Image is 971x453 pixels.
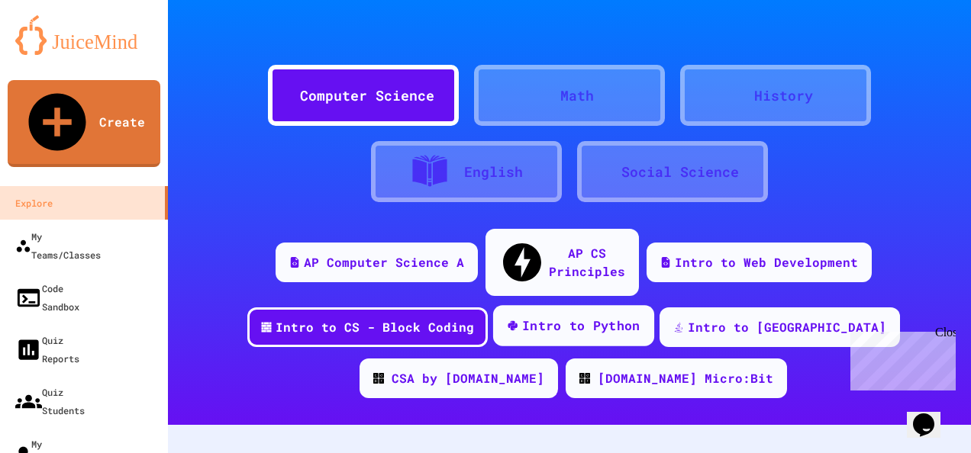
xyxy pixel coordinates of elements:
[373,373,384,384] img: CODE_logo_RGB.png
[844,326,956,390] iframe: chat widget
[621,162,739,182] div: Social Science
[560,85,594,106] div: Math
[15,331,79,368] div: Quiz Reports
[598,369,773,387] div: [DOMAIN_NAME] Micro:Bit
[688,318,886,336] div: Intro to [GEOGRAPHIC_DATA]
[8,80,160,167] a: Create
[464,162,523,182] div: English
[754,85,813,106] div: History
[276,318,474,336] div: Intro to CS - Block Coding
[579,373,590,384] img: CODE_logo_RGB.png
[907,392,956,438] iframe: chat widget
[392,369,544,387] div: CSA by [DOMAIN_NAME]
[6,6,105,97] div: Chat with us now!Close
[522,316,640,336] div: Intro to Python
[549,244,625,281] div: AP CS Principles
[300,85,434,106] div: Computer Science
[15,227,101,264] div: My Teams/Classes
[304,253,464,271] div: AP Computer Science A
[15,383,85,419] div: Quiz Students
[15,15,153,55] img: logo-orange.svg
[15,194,53,212] div: Explore
[675,253,858,271] div: Intro to Web Development
[15,279,79,316] div: Code Sandbox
